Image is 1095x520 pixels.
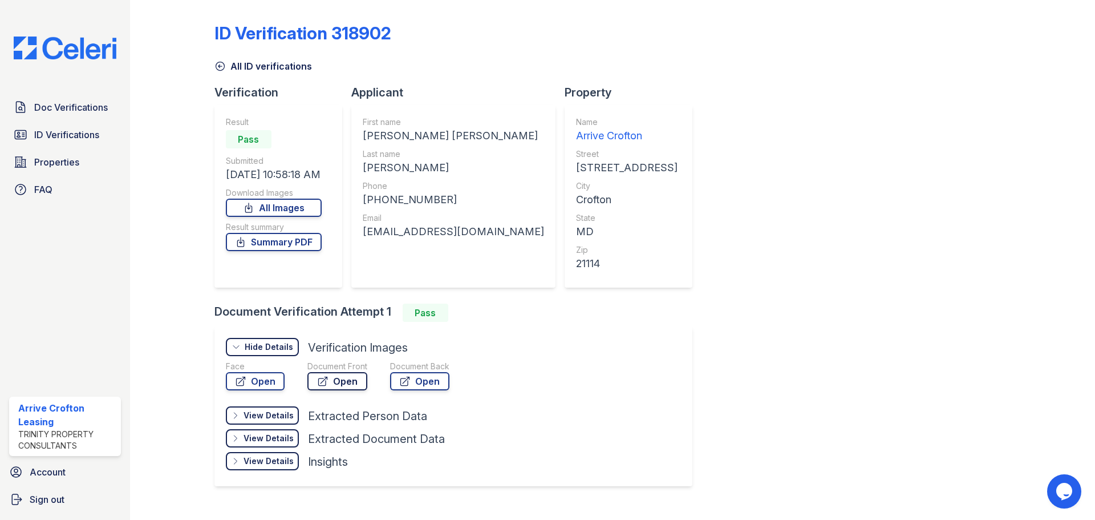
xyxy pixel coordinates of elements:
div: First name [363,116,544,128]
div: Trinity Property Consultants [18,429,116,452]
a: Open [307,372,367,390]
img: CE_Logo_Blue-a8612792a0a2168367f1c8372b55b34899dd931a85d93a1a3d3e32e68fde9ad4.png [5,37,125,59]
a: Open [390,372,449,390]
span: Account [30,465,66,479]
div: Applicant [351,84,565,100]
div: Hide Details [245,341,293,353]
a: Doc Verifications [9,96,121,119]
a: Properties [9,151,121,174]
span: Properties [34,155,79,169]
iframe: chat widget [1047,474,1084,509]
div: Email [363,212,544,224]
a: ID Verifications [9,123,121,146]
div: MD [576,224,678,240]
a: FAQ [9,178,121,201]
div: Extracted Document Data [308,431,445,447]
div: Result [226,116,322,128]
div: Phone [363,180,544,192]
a: Summary PDF [226,233,322,251]
span: ID Verifications [34,128,99,142]
a: Account [5,461,125,483]
div: Result summary [226,221,322,233]
div: Name [576,116,678,128]
div: View Details [244,410,294,421]
div: Arrive Crofton Leasing [18,401,116,429]
div: [PERSON_NAME] [PERSON_NAME] [363,128,544,144]
div: City [576,180,678,192]
div: ID Verification 318902 [214,23,391,43]
div: Last name [363,148,544,160]
div: State [576,212,678,224]
div: Arrive Crofton [576,128,678,144]
span: Sign out [30,493,64,506]
div: Verification Images [308,340,408,356]
div: [DATE] 10:58:18 AM [226,167,322,183]
a: All ID verifications [214,59,312,73]
div: View Details [244,455,294,467]
a: All Images [226,199,322,217]
a: Name Arrive Crofton [576,116,678,144]
div: Document Back [390,361,449,372]
div: Pass [403,304,448,322]
div: Zip [576,244,678,256]
div: Submitted [226,155,322,167]
span: FAQ [34,183,52,196]
a: Sign out [5,488,125,511]
div: Street [576,148,678,160]
div: Extracted Person Data [308,408,427,424]
span: Doc Verifications [34,100,108,114]
div: 21114 [576,256,678,272]
div: [STREET_ADDRESS] [576,160,678,176]
div: Insights [308,454,348,470]
div: [PHONE_NUMBER] [363,192,544,208]
div: Face [226,361,285,372]
div: Document Verification Attempt 1 [214,304,701,322]
div: Pass [226,130,271,148]
div: Property [565,84,701,100]
div: Document Front [307,361,367,372]
div: Crofton [576,192,678,208]
div: [PERSON_NAME] [363,160,544,176]
a: Open [226,372,285,390]
div: View Details [244,433,294,444]
div: Verification [214,84,351,100]
div: Download Images [226,187,322,199]
div: [EMAIL_ADDRESS][DOMAIN_NAME] [363,224,544,240]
